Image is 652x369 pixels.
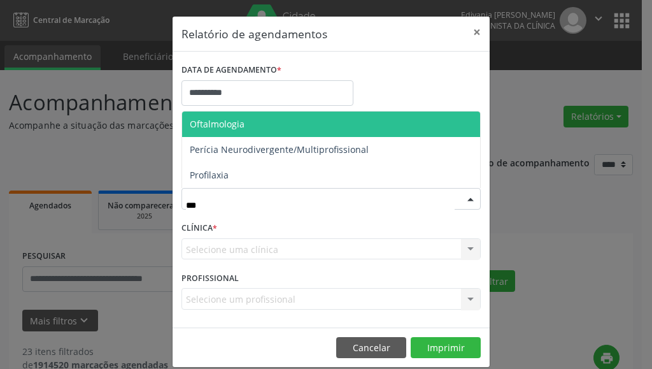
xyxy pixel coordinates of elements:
[181,61,281,80] label: DATA DE AGENDAMENTO
[464,17,490,48] button: Close
[181,268,239,288] label: PROFISSIONAL
[181,25,327,42] h5: Relatório de agendamentos
[336,337,406,359] button: Cancelar
[181,219,217,238] label: CLÍNICA
[190,118,244,130] span: Oftalmologia
[190,169,229,181] span: Profilaxia
[190,143,369,156] span: Perícia Neurodivergente/Multiprofissional
[411,337,481,359] button: Imprimir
